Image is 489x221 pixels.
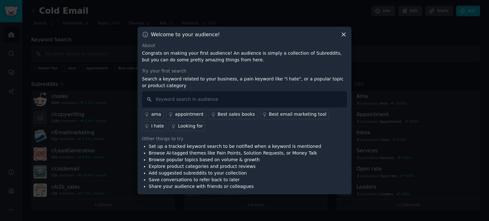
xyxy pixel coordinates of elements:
li: Save conversations to refer back to later [149,176,321,183]
li: Browse AI-tagged themes like Pain Points, Solution Requests, or Money Talk [149,150,321,156]
a: ama [142,110,164,119]
a: Best email marketing tool [260,110,329,119]
a: appointment [166,110,206,119]
div: Looking for [178,123,203,129]
p: Congrats on making your first audience! An audience is simply a collection of Subreddits, but you... [142,50,347,63]
li: Add suggested subreddits to your collection [149,170,321,176]
div: I hate [151,123,164,129]
div: Other things to try [142,135,347,142]
li: Set up a tracked keyword search to be notified when a keyword is mentioned [149,143,321,150]
input: Keyword search in audience [142,91,347,107]
li: Browse popular topics based on volume & growth [149,156,321,163]
a: I hate [142,121,167,131]
li: Share your audience with friends or colleagues [149,183,321,190]
h3: Welcome to your audience! [151,31,220,38]
div: Try your first search [142,68,347,74]
div: ama [151,111,161,118]
a: Looking for [169,121,205,131]
div: appointment [175,111,204,118]
div: Best email marketing tool [269,111,327,118]
div: Best sales books [218,111,255,118]
li: Explore product categories and product reviews [149,163,321,170]
a: Best sales books [209,110,258,119]
p: Search a keyword related to your business, a pain keyword like "I hate", or a popular topic or pr... [142,76,347,89]
div: About [142,42,347,49]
